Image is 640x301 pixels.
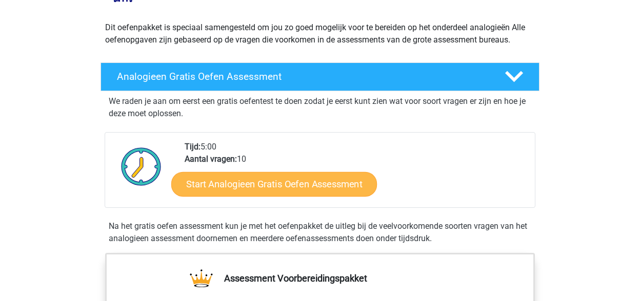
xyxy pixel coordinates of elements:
div: 5:00 10 [177,141,534,207]
p: Dit oefenpakket is speciaal samengesteld om jou zo goed mogelijk voor te bereiden op het onderdee... [105,21,535,46]
b: Tijd: [185,142,201,152]
a: Start Analogieen Gratis Oefen Assessment [171,171,377,196]
img: Klok [115,141,167,192]
b: Aantal vragen: [185,154,237,164]
div: Na het gratis oefen assessment kun je met het oefenpakket de uitleg bij de veelvoorkomende soorte... [105,220,535,245]
a: Analogieen Gratis Oefen Assessment [96,62,544,91]
p: We raden je aan om eerst een gratis oefentest te doen zodat je eerst kunt zien wat voor soort vra... [109,95,531,120]
h4: Analogieen Gratis Oefen Assessment [117,71,488,82]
